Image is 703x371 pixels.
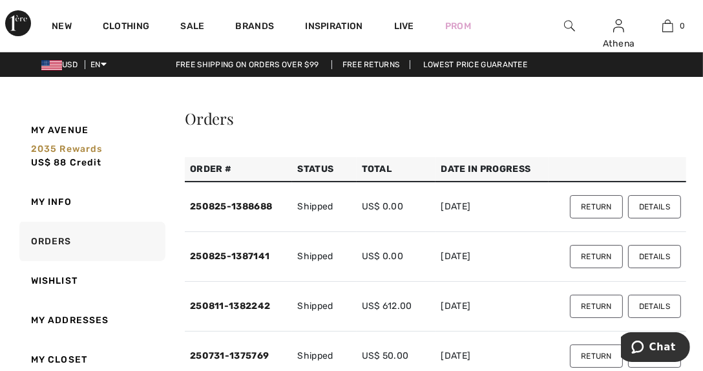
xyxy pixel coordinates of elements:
span: Inspiration [305,21,362,34]
a: Brands [236,21,275,34]
td: US$ 0.00 [357,232,436,282]
td: US$ 0.00 [357,182,436,232]
img: search the website [564,18,575,34]
span: EN [90,60,107,69]
div: Orders [185,111,686,126]
span: My Avenue [31,123,89,137]
td: Shipped [292,282,356,332]
a: 0 [644,18,692,34]
span: USD [41,60,83,69]
button: Return [570,195,623,218]
a: Lowest Price Guarantee [413,60,538,69]
th: Status [292,157,356,182]
a: New [52,21,72,34]
a: Clothing [103,21,149,34]
a: 250825-1387141 [190,251,269,262]
img: My Info [613,18,624,34]
button: Return [570,245,623,268]
a: 250811-1382242 [190,301,270,312]
td: [DATE] [435,282,549,332]
div: Athena [595,37,643,50]
th: Order # [185,157,292,182]
button: Return [570,295,623,318]
td: Shipped [292,232,356,282]
a: Orders [17,222,165,261]
a: My Info [17,182,165,222]
a: Sign In [613,19,624,32]
span: US$ 88 Credit [31,157,102,168]
a: Sale [180,21,204,34]
button: Return [570,344,623,368]
a: Prom [445,19,471,33]
th: Date in Progress [435,157,549,182]
a: 250731-1375769 [190,350,269,361]
a: Wishlist [17,261,165,301]
td: US$ 612.00 [357,282,436,332]
img: US Dollar [41,60,62,70]
td: [DATE] [435,232,549,282]
iframe: Opens a widget where you can chat to one of our agents [621,332,690,365]
a: Free shipping on orders over $99 [165,60,330,69]
button: Details [628,295,681,318]
span: 2035 rewards [31,143,102,154]
a: Free Returns [331,60,411,69]
a: Live [394,19,414,33]
td: Shipped [292,182,356,232]
td: [DATE] [435,182,549,232]
img: My Bag [662,18,673,34]
th: Total [357,157,436,182]
button: Details [628,245,681,268]
span: 0 [680,20,685,32]
a: My Addresses [17,301,165,340]
img: 1ère Avenue [5,10,31,36]
a: 250825-1388688 [190,201,272,212]
button: Details [628,195,681,218]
